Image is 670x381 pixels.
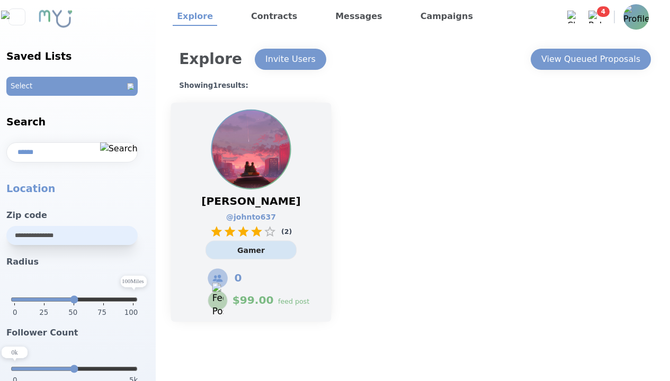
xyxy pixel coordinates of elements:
div: View Queued Proposals [541,53,640,66]
img: Followers [208,268,228,288]
h3: Zip code [6,209,149,222]
span: 25 [39,307,48,322]
p: Location [6,182,149,196]
h1: Showing 1 results: [179,80,655,91]
span: Gamer [237,246,265,255]
span: 75 [97,307,106,322]
div: Invite Users [265,53,316,66]
img: Feed Post [212,283,224,319]
p: feed post [278,297,309,306]
span: 0 [235,270,242,286]
button: SelectOpen [6,77,149,96]
h2: Saved Lists [6,49,149,64]
span: 50 [68,307,77,322]
img: Close sidebar [1,11,32,23]
p: Select [11,81,32,92]
span: 100 [124,307,138,322]
img: Open [127,83,133,89]
h3: Radius [6,256,149,268]
button: Invite Users [255,49,326,70]
img: Profile [623,4,649,30]
p: ( 2 ) [281,227,292,236]
span: 4 [597,6,610,17]
a: Explore [173,8,217,26]
img: Chat [567,11,580,23]
span: $ 99.00 [233,293,274,308]
img: Profile [212,111,290,188]
text: 0 k [12,349,18,356]
a: @ johnto637 [226,212,265,223]
h3: Follower Count [6,326,149,339]
a: Campaigns [416,8,477,26]
a: Contracts [247,8,301,26]
h2: Search [6,115,149,130]
h1: Explore [179,48,242,70]
img: Bell [588,11,601,23]
text: 100 Miles [122,278,144,284]
span: [PERSON_NAME] [201,194,300,209]
button: View Queued Proposals [531,49,651,70]
a: Messages [331,8,386,26]
span: 0 [13,307,17,318]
